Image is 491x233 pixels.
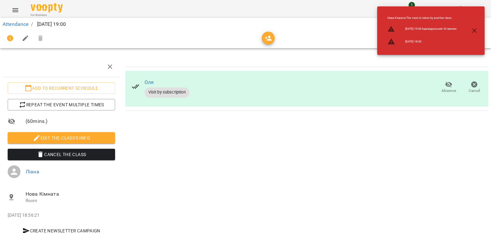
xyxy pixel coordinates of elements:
span: Cancel the class [13,151,110,158]
p: [DATE] 18:56:21 [8,212,115,219]
button: Add to recurrent schedule [8,82,115,94]
span: Add to recurrent schedule [13,84,110,92]
button: Cancel the class [8,149,115,160]
li: [DATE] 19:30 Індивідуальний 45 хвилин [382,23,462,35]
a: Attendance [3,21,28,27]
span: 1 [409,2,415,8]
li: Нова Кімната : The room is taken by another class [382,13,462,23]
button: Cancel [462,79,487,96]
p: [DATE] 19:00 [36,20,66,28]
span: Edit the class's Info [13,134,110,142]
a: Ліана [26,169,39,175]
li: [DATE] 18:30 [382,35,462,48]
button: Absence [436,79,462,96]
button: Menu [8,3,23,18]
span: Repeat the event multiple times [13,101,110,109]
button: Repeat the event multiple times [8,99,115,110]
li: / [31,20,33,28]
nav: breadcrumb [3,20,488,28]
span: ( 60 mins. ) [26,117,115,125]
button: Edit the class's Info [8,132,115,144]
span: For Business [31,13,63,17]
span: Нова Кімната [26,190,115,198]
span: Visit by subscription [144,89,190,95]
a: Оля [144,79,154,85]
img: Voopty Logo [31,3,63,12]
span: Cancel [469,88,480,94]
span: Absence [441,88,456,94]
p: Room [26,198,115,204]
